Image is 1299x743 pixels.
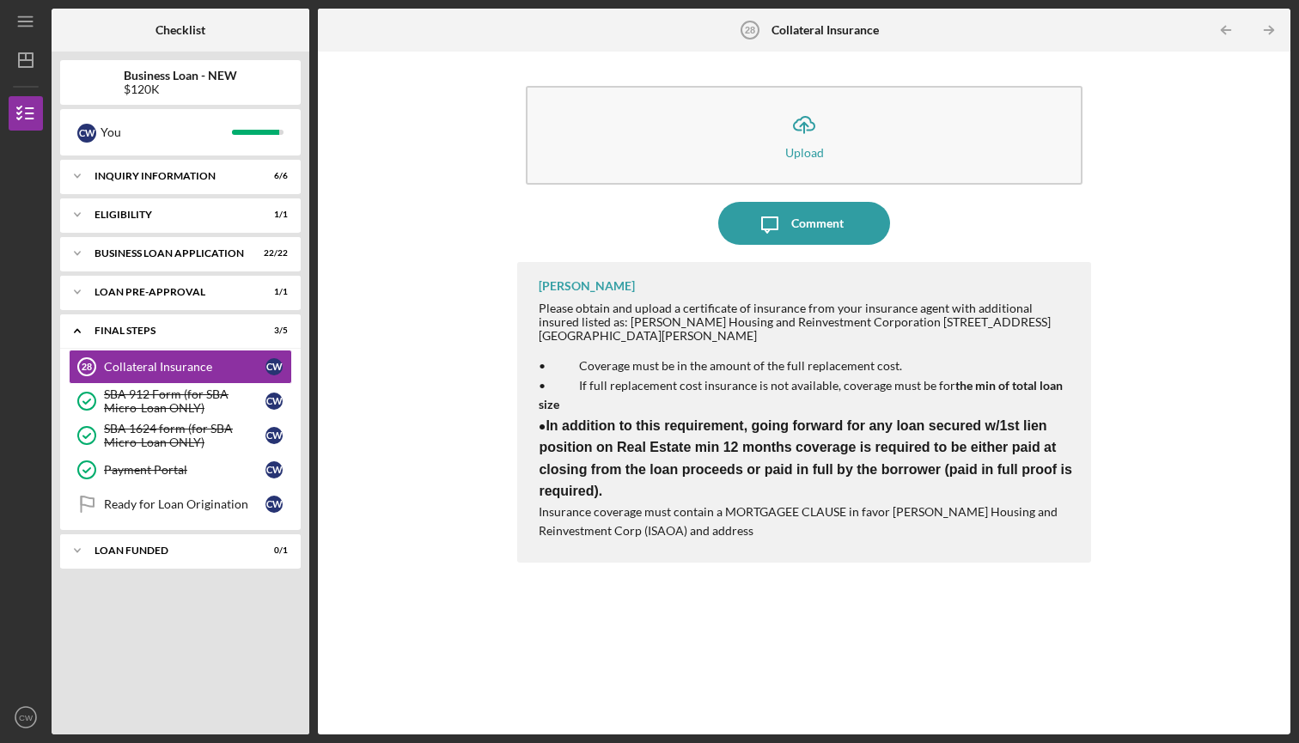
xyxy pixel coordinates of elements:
button: Upload [526,86,1082,185]
div: FINAL STEPS [95,326,245,336]
div: Please obtain and upload a certificate of insurance from your insurance agent with additional ins... [539,301,1073,343]
div: SBA 1624 form (for SBA Micro-Loan ONLY) [104,422,265,449]
button: CW [9,700,43,734]
b: Business Loan - NEW [124,69,237,82]
div: 6 / 6 [257,171,288,181]
div: Comment [791,202,844,245]
b: Collateral Insurance [771,23,879,37]
p: • If full replacement cost insurance is not available, coverage must be for [539,376,1073,415]
div: 1 / 1 [257,287,288,297]
div: SBA 912 Form (for SBA Micro-Loan ONLY) [104,387,265,415]
div: ELIGIBILITY [95,210,245,220]
div: C W [265,427,283,444]
strong: • [539,418,1071,499]
tspan: 28 [82,362,92,372]
div: 1 / 1 [257,210,288,220]
b: Checklist [156,23,205,37]
span: In addition to this requirement, going forward for any loan secured w/1st lien position on Real E... [539,418,1071,499]
p: Insurance coverage must contain a MORTGAGEE CLAUSE in favor [PERSON_NAME] Housing and Reinvestmen... [539,502,1073,541]
a: SBA 1624 form (for SBA Micro-Loan ONLY)CW [69,418,292,453]
div: 3 / 5 [257,326,288,336]
div: Collateral Insurance [104,360,265,374]
div: C W [265,461,283,478]
div: LOAN FUNDED [95,545,245,556]
div: You [101,118,232,147]
div: 22 / 22 [257,248,288,259]
p: • Coverage must be in the amount of the full replacement cost. [539,356,1073,375]
div: Upload [785,146,824,159]
a: 28Collateral InsuranceCW [69,350,292,384]
div: $120K [124,82,237,96]
div: Ready for Loan Origination [104,497,265,511]
div: BUSINESS LOAN APPLICATION [95,248,245,259]
a: Payment PortalCW [69,453,292,487]
tspan: 28 [745,25,755,35]
div: C W [265,496,283,513]
a: SBA 912 Form (for SBA Micro-Loan ONLY)CW [69,384,292,418]
div: [PERSON_NAME] [539,279,635,293]
div: LOAN PRE-APPROVAL [95,287,245,297]
div: Payment Portal [104,463,265,477]
div: C W [265,393,283,410]
a: Ready for Loan OriginationCW [69,487,292,521]
button: Comment [718,202,890,245]
div: INQUIRY INFORMATION [95,171,245,181]
div: C W [265,358,283,375]
div: 0 / 1 [257,545,288,556]
div: C W [77,124,96,143]
text: CW [19,713,34,722]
